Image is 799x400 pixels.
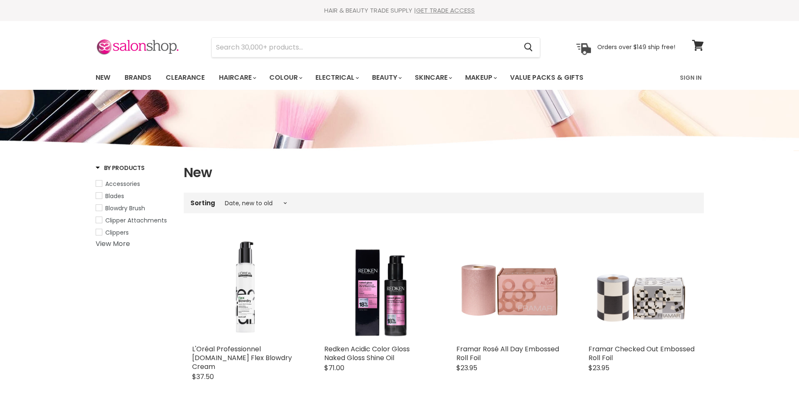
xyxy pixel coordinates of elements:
span: Clipper Attachments [105,216,167,225]
span: $37.50 [192,372,214,382]
span: $23.95 [588,363,609,373]
a: Makeup [459,69,502,86]
p: Orders over $149 ship free! [597,43,675,51]
a: Brands [118,69,158,86]
a: Framar Checked Out Embossed Roll Foil Framar Checked Out Embossed Roll Foil [588,233,695,340]
nav: Main [85,65,714,90]
button: Search [518,38,540,57]
a: View More [96,239,130,248]
img: Framar Rosé All Day Embossed Roll Foil [456,233,563,340]
a: GET TRADE ACCESS [416,6,475,15]
label: Sorting [190,199,215,207]
a: Framar Checked Out Embossed Roll Foil [588,344,695,363]
input: Search [212,38,518,57]
a: Clearance [159,69,211,86]
span: Clippers [105,228,129,237]
a: Accessories [96,179,173,188]
a: Sign In [675,69,707,86]
img: Redken Acidic Color Gloss Naked Gloss Shine Oil [324,233,431,340]
ul: Main menu [89,65,632,90]
span: $71.00 [324,363,344,373]
a: Blades [96,191,173,201]
a: Redken Acidic Color Gloss Naked Gloss Shine Oil [324,344,410,363]
a: Haircare [213,69,261,86]
img: Framar Checked Out Embossed Roll Foil [588,233,695,340]
a: New [89,69,117,86]
a: Clippers [96,228,173,237]
form: Product [211,37,540,58]
span: $23.95 [456,363,477,373]
h3: By Products [96,164,145,172]
a: Beauty [366,69,407,86]
a: Value Packs & Gifts [504,69,590,86]
a: Skincare [409,69,457,86]
img: L'Oréal Professionnel Tecni.Art Flex Blowdry Cream [192,233,299,340]
a: Colour [263,69,307,86]
h1: New [184,164,704,181]
a: Electrical [309,69,364,86]
span: Blowdry Brush [105,204,145,212]
a: Clipper Attachments [96,216,173,225]
a: L'Oréal Professionnel [DOMAIN_NAME] Flex Blowdry Cream [192,344,292,371]
a: Framar Rosé All Day Embossed Roll Foil Framar Rosé All Day Embossed Roll Foil [456,233,563,340]
a: Blowdry Brush [96,204,173,213]
span: Accessories [105,180,140,188]
div: HAIR & BEAUTY TRADE SUPPLY | [85,6,714,15]
a: Framar Rosé All Day Embossed Roll Foil [456,344,559,363]
span: Blades [105,192,124,200]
